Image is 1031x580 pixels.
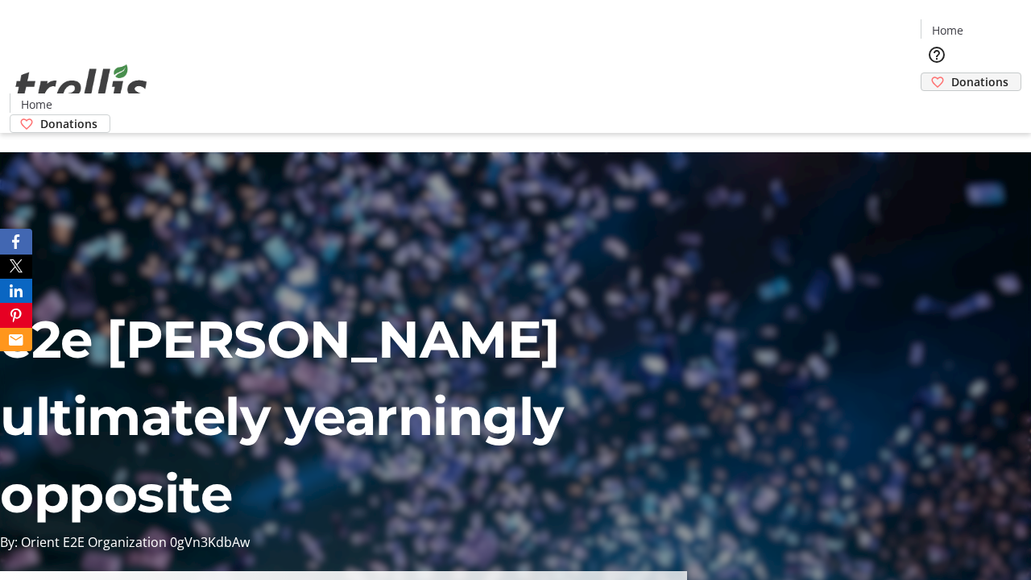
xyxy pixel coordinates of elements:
[40,115,97,132] span: Donations
[921,39,953,71] button: Help
[10,47,153,127] img: Orient E2E Organization 0gVn3KdbAw's Logo
[921,22,973,39] a: Home
[10,96,62,113] a: Home
[932,22,963,39] span: Home
[921,91,953,123] button: Cart
[21,96,52,113] span: Home
[951,73,1008,90] span: Donations
[921,72,1021,91] a: Donations
[10,114,110,133] a: Donations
